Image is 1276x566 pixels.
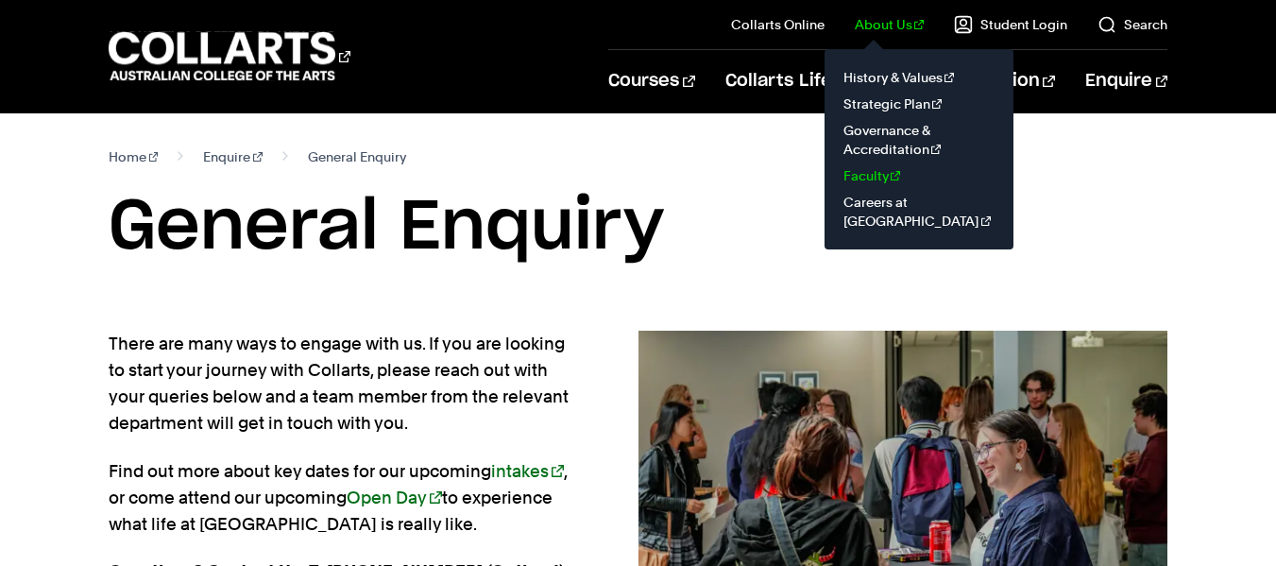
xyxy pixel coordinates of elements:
[840,64,998,91] a: History & Values
[203,144,263,170] a: Enquire
[1085,50,1167,112] a: Enquire
[109,144,159,170] a: Home
[840,189,998,234] a: Careers at [GEOGRAPHIC_DATA]
[725,50,847,112] a: Collarts Life
[308,144,406,170] span: General Enquiry
[347,488,442,507] a: Open Day
[855,15,925,34] a: About Us
[109,331,578,437] p: There are many ways to engage with us. If you are looking to start your journey with Collarts, pl...
[1097,15,1167,34] a: Search
[109,458,578,538] p: Find out more about key dates for our upcoming , or come attend our upcoming to experience what l...
[840,91,998,117] a: Strategic Plan
[954,15,1067,34] a: Student Login
[840,117,998,163] a: Governance & Accreditation
[608,50,694,112] a: Courses
[840,163,998,189] a: Faculty
[109,185,1167,270] h1: General Enquiry
[731,15,825,34] a: Collarts Online
[491,461,564,481] a: intakes
[109,29,350,83] div: Go to homepage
